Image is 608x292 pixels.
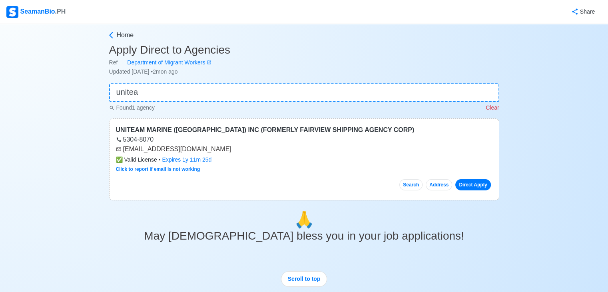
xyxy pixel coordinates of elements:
[455,179,490,190] a: Direct Apply
[426,179,452,190] button: Address
[116,156,157,164] span: Valid License
[116,156,492,164] div: •
[116,125,492,135] div: UNITEAM MARINE ([GEOGRAPHIC_DATA]) INC (FORMERLY FAIRVIEW SHIPPING AGENCY CORP)
[118,58,207,67] div: Department of Migrant Workers
[294,211,314,228] span: pray
[116,166,200,172] a: Click to report if email is not working
[109,104,155,112] p: Found 1 agency
[399,179,423,190] button: Search
[116,156,123,163] span: check
[109,229,499,243] h3: May [DEMOGRAPHIC_DATA] bless you in your job applications!
[162,156,212,164] div: Expires 1y 11m 25d
[116,136,154,143] a: 5304-8070
[109,83,499,102] input: 👉 Quick Search
[6,6,66,18] div: SeamanBio
[107,30,499,40] a: Home
[116,144,492,154] div: [EMAIL_ADDRESS][DOMAIN_NAME]
[109,58,499,67] div: Ref
[118,58,211,67] a: Department of Migrant Workers
[281,271,327,287] button: Scroll to top
[109,43,499,57] h3: Apply Direct to Agencies
[486,104,499,112] p: Clear
[55,8,66,15] span: .PH
[6,6,18,18] img: Logo
[563,4,602,20] button: Share
[117,30,134,40] span: Home
[109,68,178,75] span: Updated [DATE] • 2mon ago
